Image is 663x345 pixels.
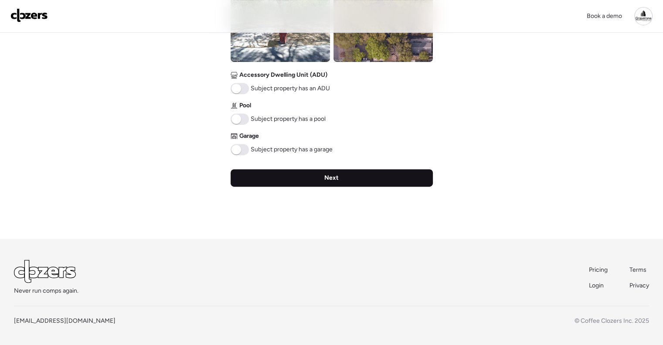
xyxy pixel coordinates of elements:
[324,174,339,182] span: Next
[14,260,76,283] img: Logo Light
[251,145,333,154] span: Subject property has a garage
[14,287,78,295] span: Never run comps again.
[629,282,649,289] span: Privacy
[589,266,608,273] span: Pricing
[239,71,327,79] span: Accessory Dwelling Unit (ADU)
[589,281,609,290] a: Login
[589,266,609,274] a: Pricing
[10,8,48,22] img: Logo
[629,266,646,273] span: Terms
[589,282,604,289] span: Login
[251,84,330,93] span: Subject property has an ADU
[587,12,622,20] span: Book a demo
[239,132,259,140] span: Garage
[239,101,251,110] span: Pool
[629,281,649,290] a: Privacy
[251,115,326,123] span: Subject property has a pool
[575,317,649,325] span: © Coffee Clozers Inc. 2025
[629,266,649,274] a: Terms
[14,317,116,325] a: [EMAIL_ADDRESS][DOMAIN_NAME]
